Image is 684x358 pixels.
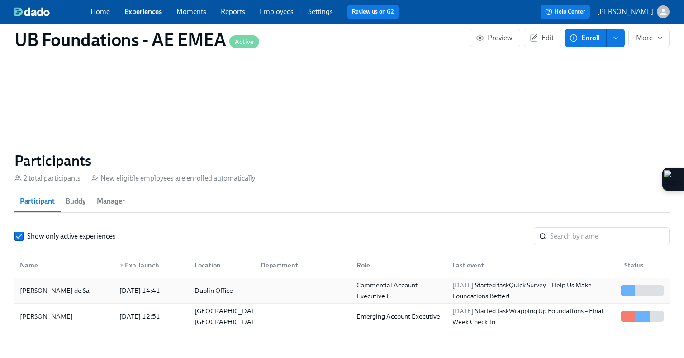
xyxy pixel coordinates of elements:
[16,256,112,274] div: Name
[550,227,670,245] input: Search by name
[597,7,653,17] p: [PERSON_NAME]
[229,38,259,45] span: Active
[176,7,206,16] a: Moments
[191,285,237,296] div: Dublin Office
[14,173,81,183] div: 2 total participants
[187,256,253,274] div: Location
[16,285,112,296] div: [PERSON_NAME] de Sa
[571,33,600,43] span: Enroll
[191,305,266,327] div: [GEOGRAPHIC_DATA], [GEOGRAPHIC_DATA]
[353,280,445,301] div: Commercial Account Executive I
[119,263,124,268] span: ▼
[353,260,445,271] div: Role
[347,5,399,19] button: Review us on G2
[349,256,445,274] div: Role
[607,29,625,47] button: enroll
[617,256,668,274] div: Status
[112,256,187,274] div: ▼Exp. launch
[541,5,590,19] button: Help Center
[449,260,617,271] div: Last event
[16,260,112,271] div: Name
[445,256,617,274] div: Last event
[14,304,670,329] div: [PERSON_NAME][DATE] 12:51[GEOGRAPHIC_DATA], [GEOGRAPHIC_DATA]Emerging Account Executive[DATE] Sta...
[90,7,110,16] a: Home
[308,7,333,16] a: Settings
[91,173,255,183] div: New eligible employees are enrolled automatically
[628,29,670,47] button: More
[14,152,670,170] h2: Participants
[353,311,445,322] div: Emerging Account Executive
[257,260,349,271] div: Department
[116,260,187,271] div: Exp. launch
[14,7,50,16] img: dado
[478,33,513,43] span: Preview
[545,7,585,16] span: Help Center
[597,5,670,18] button: [PERSON_NAME]
[14,29,259,51] h1: UB Foundations - AE EMEA
[452,307,474,315] span: [DATE]
[260,7,294,16] a: Employees
[221,7,245,16] a: Reports
[97,195,125,208] span: Manager
[532,33,554,43] span: Edit
[116,311,187,322] div: [DATE] 12:51
[14,278,670,304] div: [PERSON_NAME] de Sa[DATE] 14:41Dublin OfficeCommercial Account Executive I[DATE] Started taskQuic...
[14,7,90,16] a: dado
[452,281,474,289] span: [DATE]
[470,29,520,47] button: Preview
[191,260,253,271] div: Location
[621,260,668,271] div: Status
[449,280,617,301] div: Started task Quick Survey – Help Us Make Foundations Better!
[16,311,112,322] div: [PERSON_NAME]
[66,195,86,208] span: Buddy
[352,7,394,16] a: Review us on G2
[116,285,187,296] div: [DATE] 14:41
[27,231,116,241] span: Show only active experiences
[124,7,162,16] a: Experiences
[20,195,55,208] span: Participant
[524,29,561,47] button: Edit
[253,256,349,274] div: Department
[664,170,682,188] img: Extension Icon
[636,33,662,43] span: More
[565,29,607,47] button: Enroll
[449,305,617,327] div: Started task Wrapping Up Foundations – Final Week Check-In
